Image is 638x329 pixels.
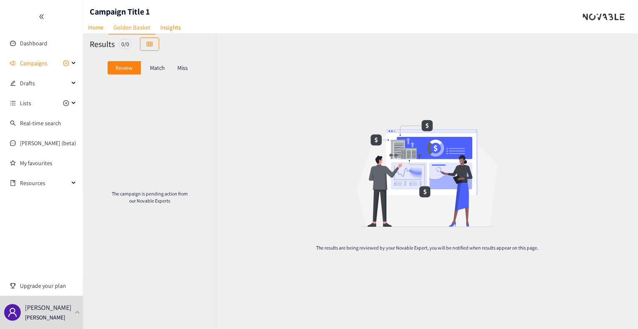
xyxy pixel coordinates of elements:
p: Match [150,64,165,71]
h1: Campaign Title 1 [90,6,150,17]
span: Resources [20,175,69,191]
iframe: Chat Widget [596,289,638,329]
a: My favourites [20,155,76,171]
h2: Results [90,38,115,50]
span: Campaigns [20,55,47,72]
span: book [10,180,16,186]
div: Widget de chat [596,289,638,329]
span: unordered-list [10,100,16,106]
p: Review [115,64,133,71]
a: Real-time search [20,119,61,127]
p: [PERSON_NAME] [25,302,71,313]
p: The campaign is pending action from our Novable Experts [110,190,189,204]
a: [PERSON_NAME] (beta) [20,139,76,147]
a: Dashboard [20,40,47,47]
p: Miss [177,64,188,71]
div: 0 / 0 [119,39,132,49]
span: Lists [20,95,31,111]
span: Upgrade your plan [20,277,76,294]
button: table [140,37,159,51]
span: edit [10,80,16,86]
span: sound [10,60,16,66]
a: Home [83,21,108,34]
span: Drafts [20,75,69,92]
span: user [7,307,17,317]
a: Insights [155,21,186,34]
span: trophy [10,283,16,289]
span: plus-circle [63,60,69,66]
span: plus-circle [63,100,69,106]
span: table [147,41,152,48]
a: Golden Basket [108,21,155,35]
p: The results are being reviewed by your Novable Expert, you will be notified when results appear o... [305,244,549,251]
p: [PERSON_NAME] [25,313,65,322]
span: double-left [39,14,44,20]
